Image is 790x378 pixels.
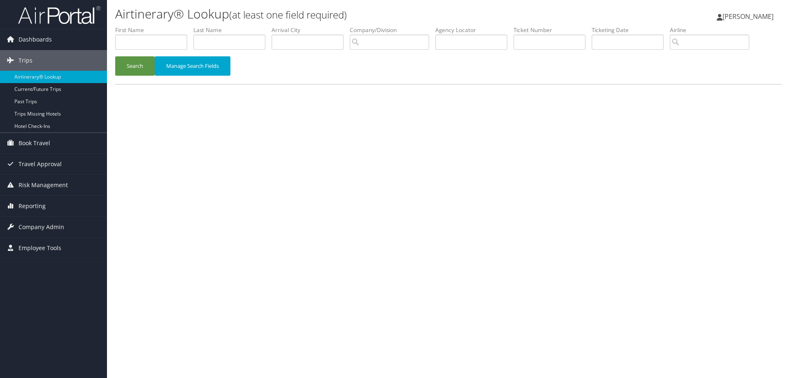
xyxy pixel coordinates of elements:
[19,175,68,195] span: Risk Management
[19,196,46,216] span: Reporting
[229,8,347,21] small: (at least one field required)
[717,4,782,29] a: [PERSON_NAME]
[18,5,100,25] img: airportal-logo.png
[272,26,350,34] label: Arrival City
[350,26,435,34] label: Company/Division
[115,26,193,34] label: First Name
[19,50,33,71] span: Trips
[155,56,230,76] button: Manage Search Fields
[670,26,755,34] label: Airline
[592,26,670,34] label: Ticketing Date
[435,26,513,34] label: Agency Locator
[115,56,155,76] button: Search
[193,26,272,34] label: Last Name
[19,217,64,237] span: Company Admin
[19,154,62,174] span: Travel Approval
[19,238,61,258] span: Employee Tools
[513,26,592,34] label: Ticket Number
[19,29,52,50] span: Dashboards
[19,133,50,153] span: Book Travel
[115,5,560,23] h1: Airtinerary® Lookup
[723,12,774,21] span: [PERSON_NAME]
